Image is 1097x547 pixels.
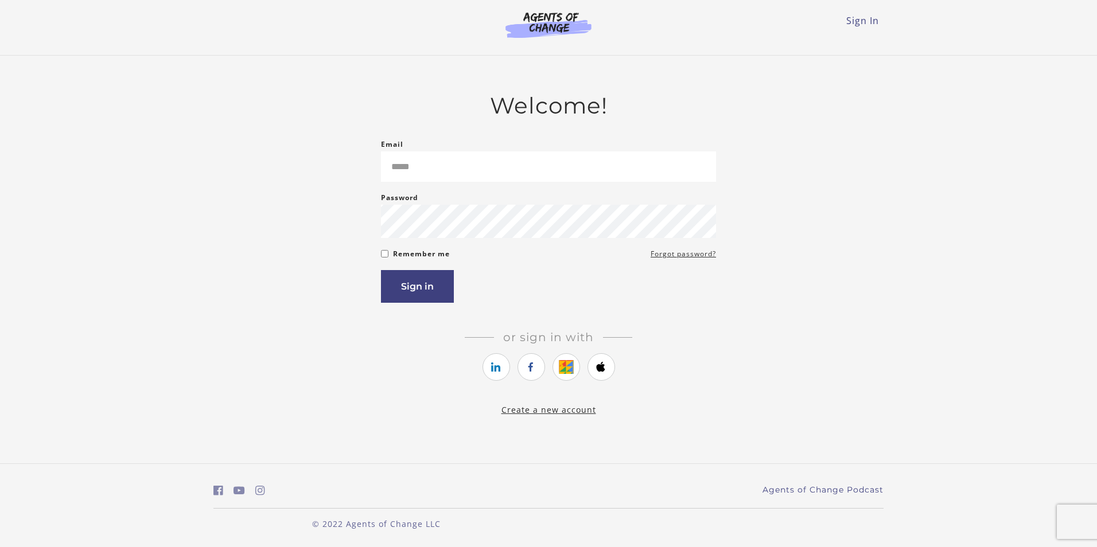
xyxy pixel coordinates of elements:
[234,482,245,499] a: https://www.youtube.com/c/AgentsofChangeTestPrepbyMeaganMitchell (Open in a new window)
[381,270,454,303] button: Sign in
[846,14,879,27] a: Sign In
[234,485,245,496] i: https://www.youtube.com/c/AgentsofChangeTestPrepbyMeaganMitchell (Open in a new window)
[588,353,615,381] a: https://courses.thinkific.com/users/auth/apple?ss%5Breferral%5D=&ss%5Buser_return_to%5D=&ss%5Bvis...
[381,92,716,119] h2: Welcome!
[381,191,418,205] label: Password
[501,404,596,415] a: Create a new account
[381,138,403,151] label: Email
[493,11,604,38] img: Agents of Change Logo
[553,353,580,381] a: https://courses.thinkific.com/users/auth/google?ss%5Breferral%5D=&ss%5Buser_return_to%5D=&ss%5Bvi...
[213,518,539,530] p: © 2022 Agents of Change LLC
[494,330,603,344] span: Or sign in with
[213,485,223,496] i: https://www.facebook.com/groups/aswbtestprep (Open in a new window)
[213,482,223,499] a: https://www.facebook.com/groups/aswbtestprep (Open in a new window)
[518,353,545,381] a: https://courses.thinkific.com/users/auth/facebook?ss%5Breferral%5D=&ss%5Buser_return_to%5D=&ss%5B...
[255,485,265,496] i: https://www.instagram.com/agentsofchangeprep/ (Open in a new window)
[393,247,450,261] label: Remember me
[483,353,510,381] a: https://courses.thinkific.com/users/auth/linkedin?ss%5Breferral%5D=&ss%5Buser_return_to%5D=&ss%5B...
[763,484,884,496] a: Agents of Change Podcast
[255,482,265,499] a: https://www.instagram.com/agentsofchangeprep/ (Open in a new window)
[651,247,716,261] a: Forgot password?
